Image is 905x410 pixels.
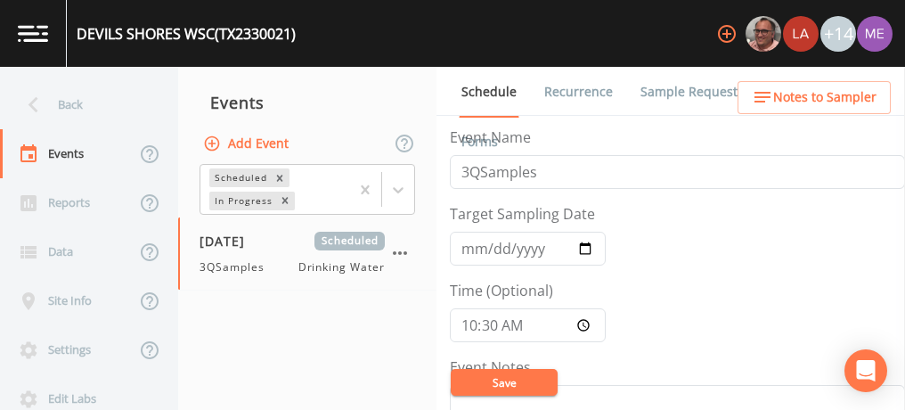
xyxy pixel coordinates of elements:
[542,67,616,117] a: Recurrence
[773,86,876,109] span: Notes to Sampler
[314,232,385,250] span: Scheduled
[298,259,385,275] span: Drinking Water
[451,369,558,396] button: Save
[178,80,436,125] div: Events
[745,16,782,52] div: Mike Franklin
[782,16,819,52] div: Lauren Saenz
[769,67,844,117] a: COC Details
[275,192,295,210] div: Remove In Progress
[178,217,436,291] a: [DATE]Scheduled3QSamplesDrinking Water
[738,81,891,114] button: Notes to Sampler
[450,357,531,378] label: Event Notes
[18,25,48,42] img: logo
[450,280,553,301] label: Time (Optional)
[459,67,519,118] a: Schedule
[200,259,275,275] span: 3QSamples
[783,16,819,52] img: cf6e799eed601856facf0d2563d1856d
[746,16,781,52] img: e2d790fa78825a4bb76dcb6ab311d44c
[450,203,595,225] label: Target Sampling Date
[638,67,746,117] a: Sample Requests
[857,16,893,52] img: d4d65db7c401dd99d63b7ad86343d265
[270,168,289,187] div: Remove Scheduled
[450,127,531,148] label: Event Name
[200,232,257,250] span: [DATE]
[459,117,501,167] a: Forms
[209,192,275,210] div: In Progress
[820,16,856,52] div: +14
[209,168,270,187] div: Scheduled
[77,23,296,45] div: DEVILS SHORES WSC (TX2330021)
[200,127,296,160] button: Add Event
[844,349,887,392] div: Open Intercom Messenger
